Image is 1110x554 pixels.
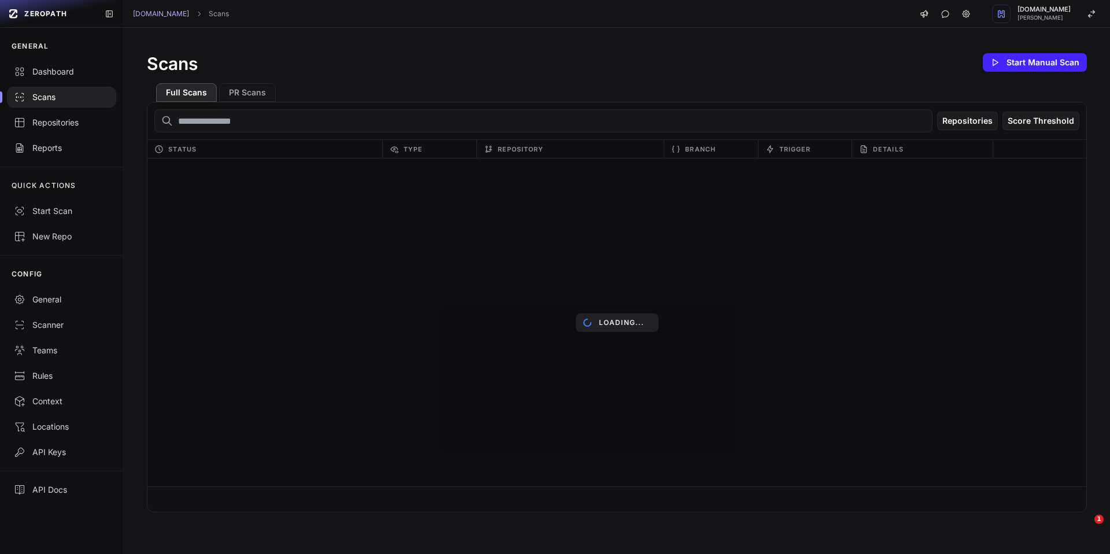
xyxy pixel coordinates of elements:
div: Locations [14,421,109,433]
div: Scans [14,91,109,103]
div: Context [14,396,109,407]
div: API Docs [14,484,109,496]
h1: Scans [147,53,198,74]
div: Repositories [14,117,109,128]
span: ZEROPATH [24,9,67,19]
a: [DOMAIN_NAME] [133,9,189,19]
span: Trigger [779,142,811,156]
span: [DOMAIN_NAME] [1017,6,1071,13]
div: General [14,294,109,305]
a: ZEROPATH [5,5,95,23]
p: CONFIG [12,269,42,279]
span: Status [168,142,197,156]
span: Details [873,142,904,156]
button: Full Scans [156,83,217,102]
div: Rules [14,370,109,382]
div: Start Scan [14,205,109,217]
iframe: Intercom live chat [1071,515,1098,542]
p: Loading... [599,318,645,327]
span: Type [404,142,423,156]
nav: breadcrumb [133,9,229,19]
svg: chevron right, [195,10,203,18]
div: API Keys [14,446,109,458]
div: New Repo [14,231,109,242]
div: Reports [14,142,109,154]
p: QUICK ACTIONS [12,181,76,190]
a: Scans [209,9,229,19]
span: 1 [1094,515,1104,524]
div: Dashboard [14,66,109,77]
span: Branch [685,142,716,156]
span: [PERSON_NAME] [1017,15,1071,21]
p: GENERAL [12,42,49,51]
span: Repository [498,142,544,156]
div: Scanner [14,319,109,331]
div: Teams [14,345,109,356]
button: PR Scans [219,83,276,102]
button: Score Threshold [1002,112,1079,130]
button: Repositories [937,112,998,130]
button: Start Manual Scan [983,53,1087,72]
